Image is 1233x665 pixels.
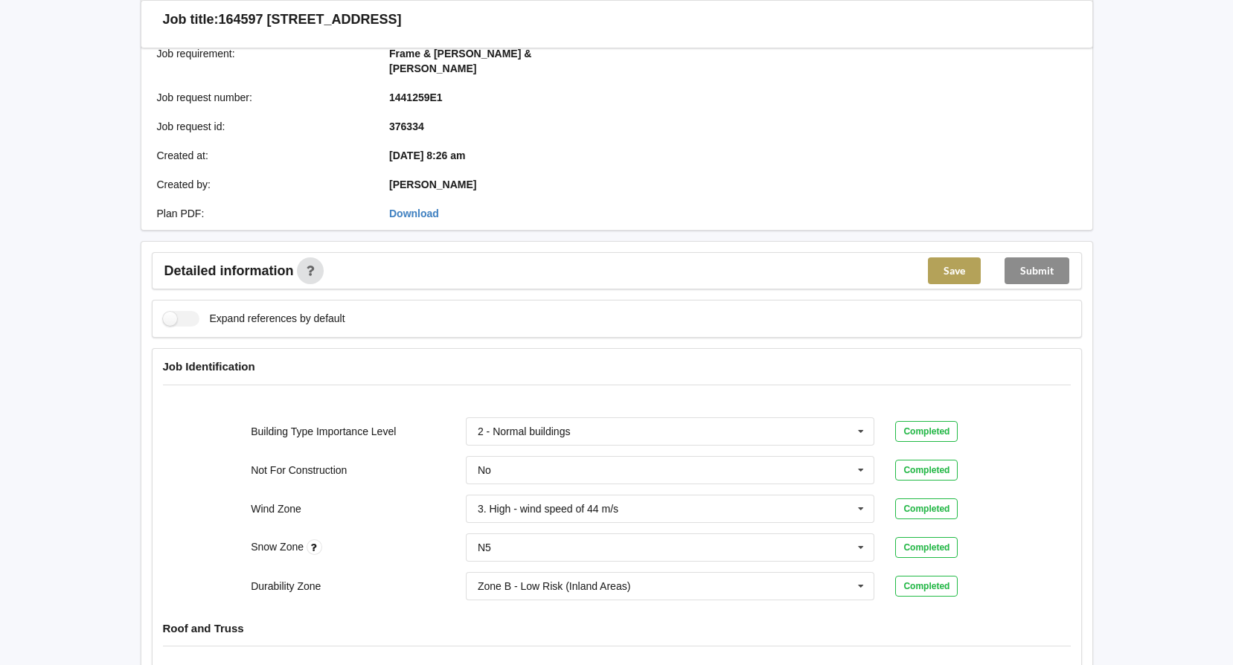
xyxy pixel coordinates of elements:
div: Plan PDF : [147,206,379,221]
span: Detailed information [164,264,294,277]
div: Created by : [147,177,379,192]
div: Job requirement : [147,46,379,76]
h3: 164597 [STREET_ADDRESS] [219,11,402,28]
label: Building Type Importance Level [251,425,396,437]
label: Snow Zone [251,541,307,553]
div: 2 - Normal buildings [478,426,571,437]
h3: Job title: [163,11,219,28]
label: Durability Zone [251,580,321,592]
b: [PERSON_NAME] [389,179,476,190]
h4: Roof and Truss [163,621,1071,635]
h4: Job Identification [163,359,1071,373]
div: Completed [895,421,958,442]
div: Job request id : [147,119,379,134]
label: Wind Zone [251,503,301,515]
div: Completed [895,537,958,558]
div: Created at : [147,148,379,163]
div: N5 [478,542,491,553]
div: 3. High - wind speed of 44 m/s [478,504,618,514]
b: 1441259E1 [389,91,443,103]
label: Not For Construction [251,464,347,476]
div: Completed [895,576,958,597]
div: Job request number : [147,90,379,105]
b: 376334 [389,121,424,132]
div: Completed [895,460,958,481]
div: Zone B - Low Risk (Inland Areas) [478,581,630,591]
b: [DATE] 8:26 am [389,150,465,161]
a: Download [389,208,439,219]
div: No [478,465,491,475]
div: Completed [895,498,958,519]
button: Save [928,257,981,284]
label: Expand references by default [163,311,345,327]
